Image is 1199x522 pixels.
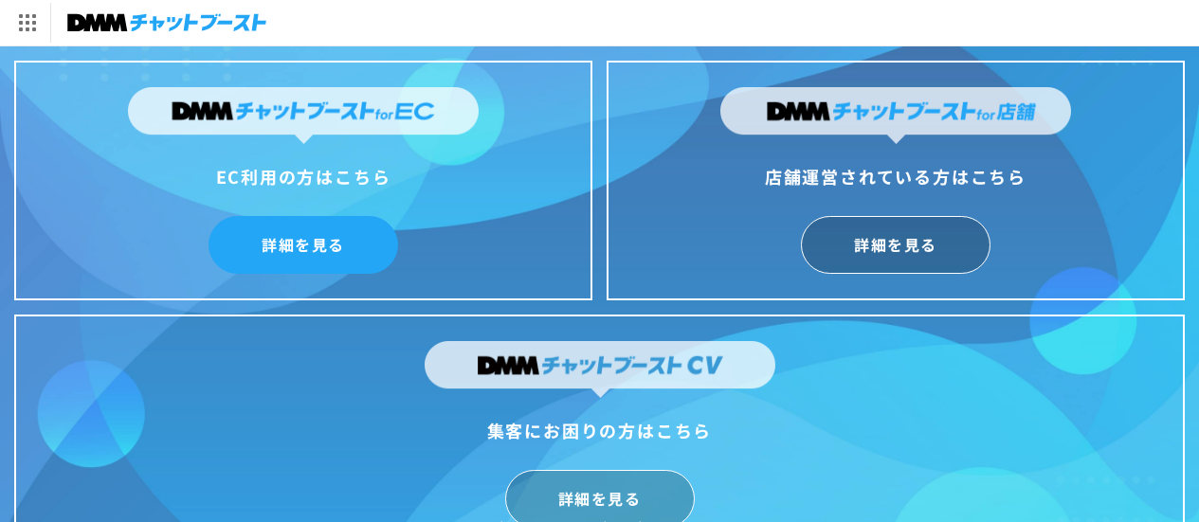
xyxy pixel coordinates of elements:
img: DMMチャットブーストforEC [128,87,479,144]
img: サービス [3,3,50,43]
img: チャットブースト [67,9,266,36]
div: 店舗運営されている方はこちら [720,161,1071,191]
a: 詳細を見る [801,216,990,274]
div: EC利用の方はこちら [128,161,479,191]
a: 詳細を見る [209,216,398,274]
img: DMMチャットブーストfor店舗 [720,87,1071,144]
div: 集客にお困りの方はこちら [425,415,775,445]
img: DMMチャットブーストCV [425,341,775,398]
